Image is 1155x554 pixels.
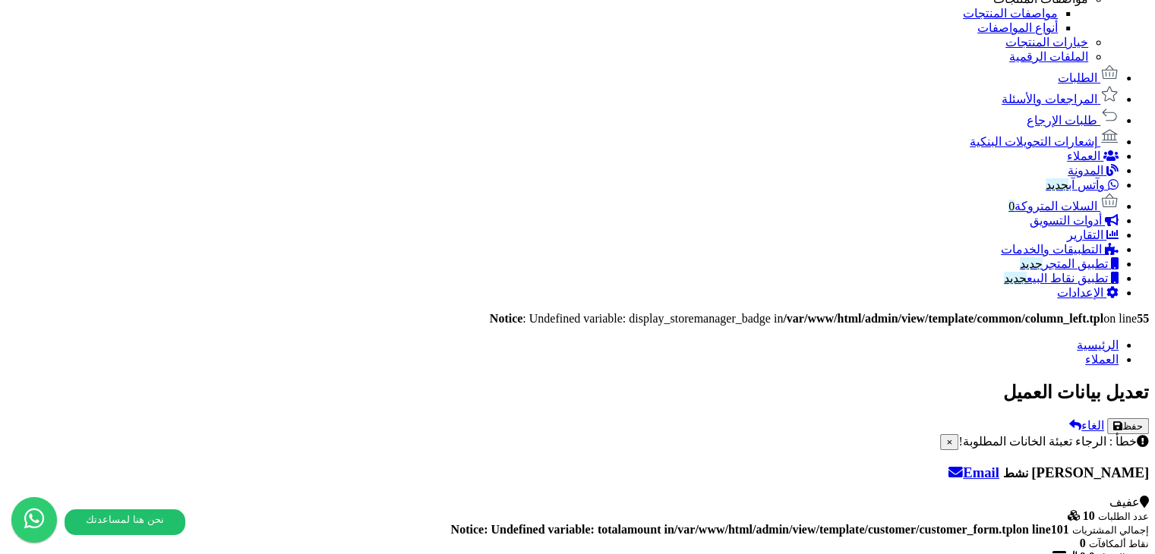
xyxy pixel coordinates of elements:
a: الملفات الرقمية [1009,50,1088,63]
b: 101 [1051,523,1069,536]
b: : Undefined variable: totalamount in on line [448,523,1069,536]
a: وآتس آبجديد [1046,178,1119,191]
a: تطبيق المتجرجديد [1020,257,1119,270]
b: Notice [451,523,484,536]
span: المراجعات والأسئلة [1002,93,1097,105]
span: الإعدادات [1057,286,1103,299]
span: طلبات الإرجاع [1027,114,1097,127]
a: التطبيقات والخدمات [1001,243,1119,256]
a: الرئيسية [1077,338,1119,351]
b: تعديل بيانات العميل [1003,382,1149,402]
a: العملاء [1067,150,1119,162]
span: العملاء [1067,150,1100,162]
a: المدونة [1068,164,1119,177]
a: خيارات المنتجات [1005,36,1088,49]
a: المراجعات والأسئلة [1002,93,1119,105]
a: السلات المتروكة0 [1008,200,1119,212]
span: تطبيق المتجر [1020,257,1108,270]
button: × [940,434,958,450]
a: مواصفات المنتجات [963,7,1058,20]
small: نقاط ألمكافآت [1089,538,1149,549]
div: خطأ : الرجاء تعبئة الخانات المطلوبة! [6,434,1149,450]
a: التقارير [1067,228,1119,241]
span: الطلبات [1058,71,1097,84]
small: إجمالي المشتريات [1072,524,1149,536]
div: عفيف [6,495,1149,509]
button: حفظ [1107,418,1149,434]
span: أدوات التسويق [1030,214,1102,227]
a: أدوات التسويق [1030,214,1119,227]
a: أنواع المواصفات [977,21,1058,34]
b: 0 [1080,537,1086,549]
b: 10 [1083,509,1095,522]
a: الغاء [1069,419,1104,432]
a: تطبيق نقاط البيعجديد [1004,272,1119,285]
span: السلات المتروكة [1008,200,1097,212]
span: وآتس آب [1046,178,1105,191]
b: 55 [1137,312,1149,325]
span: جديد [1020,257,1043,270]
b: /var/www/html/admin/view/template/customer/customer_form.tpl [674,523,1016,536]
a: Email [948,464,999,480]
a: طلبات الإرجاع [1027,114,1119,127]
a: إشعارات التحويلات البنكية [970,135,1119,148]
span: 0 [1008,200,1015,212]
span: التقارير [1067,228,1103,241]
b: Notice [490,312,523,325]
span: الغاء [1081,419,1104,432]
a: الإعدادات [1057,286,1119,299]
small: عدد الطلبات [1098,511,1149,522]
span: إشعارات التحويلات البنكية [970,135,1097,148]
span: [PERSON_NAME] [1031,464,1149,480]
span: جديد [1004,272,1027,285]
b: /var/www/html/admin/view/template/common/column_left.tpl [783,312,1103,325]
a: الطلبات [1058,71,1119,84]
small: نشط [1002,467,1027,480]
span: المدونة [1068,164,1103,177]
span: جديد [1046,178,1068,191]
span: حفظ [1122,420,1143,432]
span: تطبيق نقاط البيع [1004,272,1108,285]
a: العملاء [1085,353,1119,366]
span: التطبيقات والخدمات [1001,243,1102,256]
